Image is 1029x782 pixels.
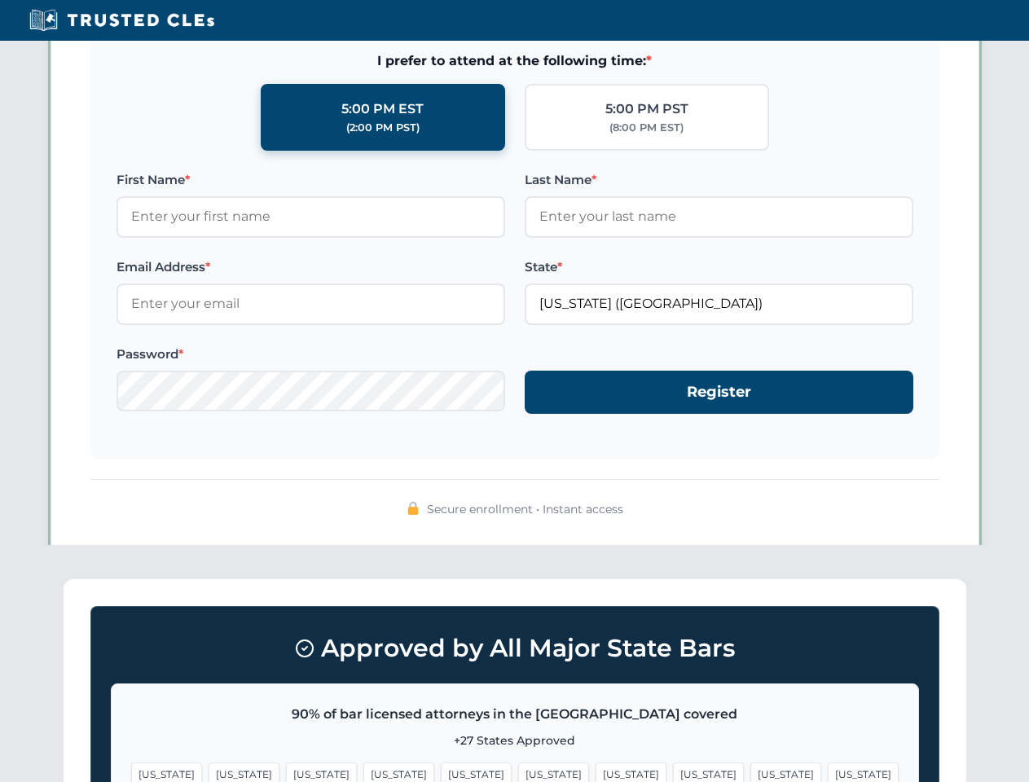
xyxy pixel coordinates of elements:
[117,345,505,364] label: Password
[117,170,505,190] label: First Name
[609,120,684,136] div: (8:00 PM EST)
[117,196,505,237] input: Enter your first name
[525,257,913,277] label: State
[117,51,913,72] span: I prefer to attend at the following time:
[407,502,420,515] img: 🔒
[427,500,623,518] span: Secure enrollment • Instant access
[341,99,424,120] div: 5:00 PM EST
[24,8,219,33] img: Trusted CLEs
[117,257,505,277] label: Email Address
[525,283,913,324] input: Florida (FL)
[525,170,913,190] label: Last Name
[525,371,913,414] button: Register
[605,99,688,120] div: 5:00 PM PST
[111,626,919,670] h3: Approved by All Major State Bars
[525,196,913,237] input: Enter your last name
[131,731,899,749] p: +27 States Approved
[131,704,899,725] p: 90% of bar licensed attorneys in the [GEOGRAPHIC_DATA] covered
[117,283,505,324] input: Enter your email
[346,120,420,136] div: (2:00 PM PST)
